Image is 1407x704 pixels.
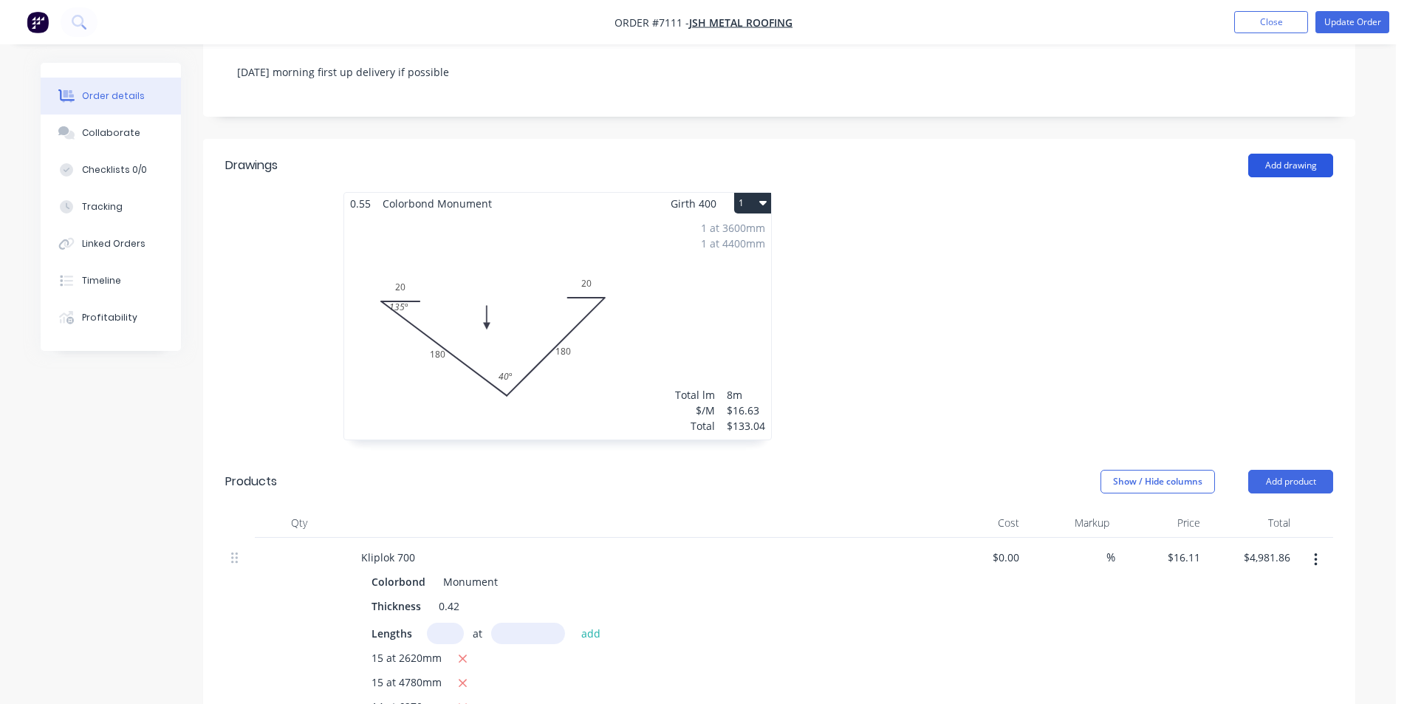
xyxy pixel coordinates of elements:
div: Collaborate [82,126,140,140]
div: $16.63 [727,403,765,418]
button: Close [1234,11,1308,33]
div: Checklists 0/0 [82,163,147,177]
button: Timeline [41,262,181,299]
span: 0.55 [344,193,377,214]
div: Monument [437,571,498,592]
div: Colorbond [372,571,431,592]
button: Order details [41,78,181,115]
span: Order #7111 - [615,16,689,30]
div: [DATE] morning first up delivery if possible [225,49,1333,95]
div: 8m [727,387,765,403]
span: Lengths [372,626,412,641]
div: Total lm [675,387,715,403]
div: Markup [1025,508,1116,538]
div: 1 at 3600mm [701,220,765,236]
div: Total [1206,508,1297,538]
div: $133.04 [727,418,765,434]
div: Products [225,473,277,491]
button: 1 [734,193,771,213]
div: $/M [675,403,715,418]
span: Colorbond Monument [377,193,498,214]
div: 1 at 4400mm [701,236,765,251]
button: Add drawing [1248,154,1333,177]
button: Collaborate [41,115,181,151]
img: Factory [27,11,49,33]
div: Thickness [366,595,427,617]
button: Show / Hide columns [1100,470,1215,493]
button: add [574,623,609,643]
span: 15 at 4780mm [372,674,442,693]
span: % [1106,549,1115,566]
div: 02018018020135º40º1 at 3600mm1 at 4400mmTotal lm$/MTotal8m$16.63$133.04 [344,214,771,440]
div: Price [1115,508,1206,538]
a: JSH Metal Roofing [689,16,792,30]
div: Linked Orders [82,237,146,250]
div: Order details [82,89,145,103]
div: Tracking [82,200,123,213]
div: Qty [255,508,343,538]
div: 0.42 [433,595,465,617]
button: Linked Orders [41,225,181,262]
span: Girth 400 [671,193,716,214]
button: Checklists 0/0 [41,151,181,188]
div: Drawings [225,157,278,174]
div: Kliplok 700 [349,547,427,568]
button: Tracking [41,188,181,225]
div: Profitability [82,311,137,324]
div: Total [675,418,715,434]
button: Add product [1248,470,1333,493]
span: 15 at 2620mm [372,650,442,669]
button: Profitability [41,299,181,336]
div: Timeline [82,274,121,287]
button: Update Order [1315,11,1389,33]
span: at [473,626,482,641]
div: Cost [934,508,1025,538]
